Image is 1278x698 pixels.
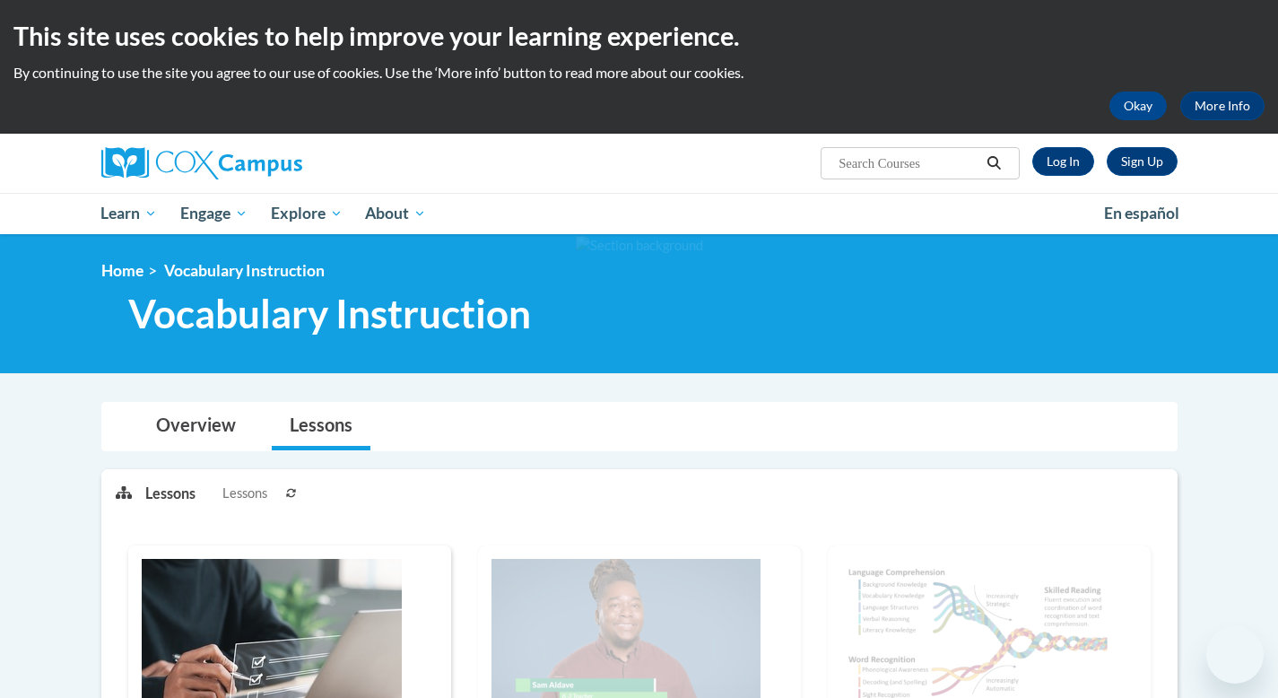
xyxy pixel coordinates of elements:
[13,63,1265,83] p: By continuing to use the site you agree to our use of cookies. Use the ‘More info’ button to read...
[1092,195,1191,232] a: En español
[13,18,1265,54] h2: This site uses cookies to help improve your learning experience.
[90,193,170,234] a: Learn
[576,236,703,256] img: Section background
[222,484,267,503] span: Lessons
[272,403,370,450] a: Lessons
[353,193,438,234] a: About
[1107,147,1178,176] a: Register
[101,147,302,179] img: Cox Campus
[980,153,1007,174] button: Search
[365,203,426,224] span: About
[101,147,442,179] a: Cox Campus
[101,261,143,280] a: Home
[100,203,157,224] span: Learn
[1104,204,1179,222] span: En español
[1109,92,1167,120] button: Okay
[271,203,343,224] span: Explore
[169,193,259,234] a: Engage
[164,261,325,280] span: Vocabulary Instruction
[1206,626,1264,684] iframe: Button to launch messaging window
[1180,92,1265,120] a: More Info
[145,484,196,503] p: Lessons
[837,153,980,174] input: Search Courses
[180,203,248,224] span: Engage
[128,290,531,337] span: Vocabulary Instruction
[1032,147,1094,176] a: Log In
[259,193,354,234] a: Explore
[138,403,254,450] a: Overview
[74,193,1204,234] div: Main menu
